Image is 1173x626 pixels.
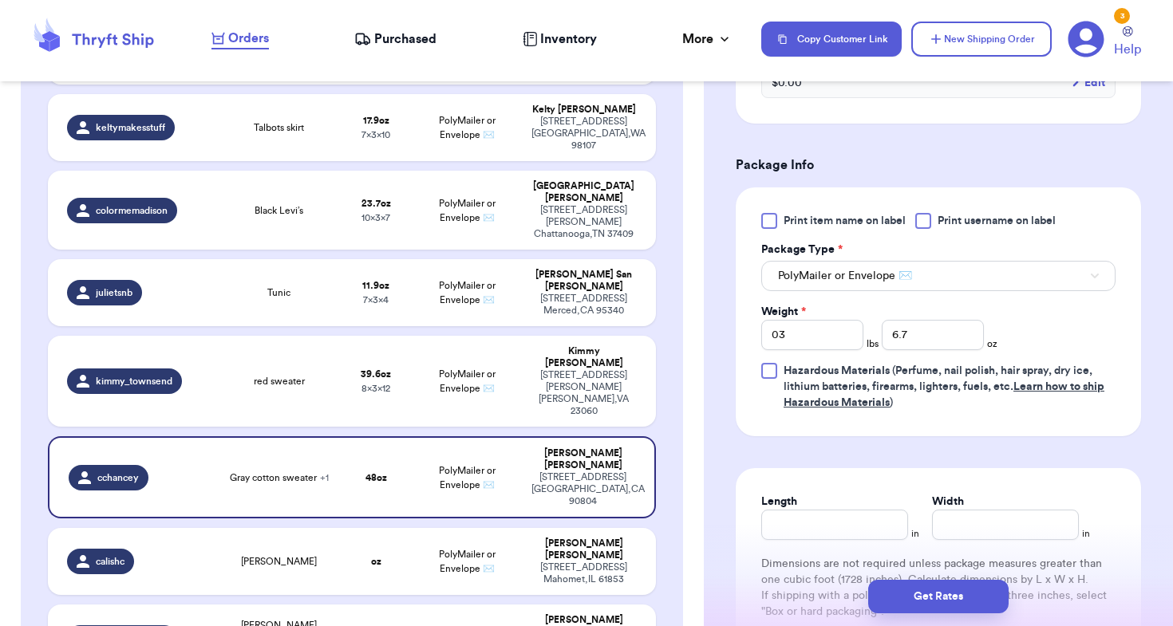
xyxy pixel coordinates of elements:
[374,30,436,49] span: Purchased
[778,268,912,284] span: PolyMailer or Envelope ✉️
[531,116,636,152] div: [STREET_ADDRESS] [GEOGRAPHIC_DATA] , WA 98107
[96,375,172,388] span: kimmy_townsend
[987,337,997,350] span: oz
[439,369,496,393] span: PolyMailer or Envelope ✉️
[531,204,636,240] div: [STREET_ADDRESS][PERSON_NAME] Chattanooga , TN 37409
[362,281,389,290] strong: 11.9 oz
[439,199,496,222] span: PolyMailer or Envelope ✉️
[911,527,919,540] span: in
[365,473,387,482] strong: 48 oz
[772,75,802,91] span: $ 0.00
[267,286,290,299] span: Tunic
[761,304,806,320] label: Weight
[540,30,597,49] span: Inventory
[784,365,1104,408] span: (Perfume, nail polish, hair spray, dry ice, lithium batteries, firearms, lighters, fuels, etc. )
[361,384,390,393] span: 8 x 3 x 12
[531,561,636,585] div: [STREET_ADDRESS] Mahomet , IL 61853
[531,537,636,561] div: [PERSON_NAME] [PERSON_NAME]
[761,494,797,510] label: Length
[439,116,496,140] span: PolyMailer or Envelope ✉️
[868,580,1009,613] button: Get Rates
[531,471,634,507] div: [STREET_ADDRESS] [GEOGRAPHIC_DATA] , CA 90804
[230,471,329,484] span: Gray cotton sweater
[371,557,381,566] strong: oz
[761,22,902,57] button: Copy Customer Link
[96,286,132,299] span: julietsnb
[1114,8,1130,24] div: 3
[867,337,879,350] span: lbs
[1068,21,1104,57] a: 3
[932,494,964,510] label: Width
[531,369,636,417] div: [STREET_ADDRESS] [PERSON_NAME] [PERSON_NAME] , VA 23060
[228,29,269,48] span: Orders
[784,213,906,229] span: Print item name on label
[682,30,733,49] div: More
[96,204,168,217] span: colormemadison
[531,293,636,317] div: [STREET_ADDRESS] Merced , CA 95340
[911,22,1052,57] button: New Shipping Order
[354,30,436,49] a: Purchased
[254,375,305,388] span: red sweater
[523,30,597,49] a: Inventory
[363,116,389,125] strong: 17.9 oz
[361,199,391,208] strong: 23.7 oz
[736,156,1141,175] h3: Package Info
[761,261,1116,291] button: PolyMailer or Envelope ✉️
[784,365,890,376] span: Hazardous Materials
[761,242,843,258] label: Package Type
[1082,527,1090,540] span: in
[531,269,636,293] div: [PERSON_NAME] San [PERSON_NAME]
[439,281,496,305] span: PolyMailer or Envelope ✉️
[1114,26,1141,59] a: Help
[531,345,636,369] div: Kimmy [PERSON_NAME]
[211,29,269,49] a: Orders
[439,466,496,490] span: PolyMailer or Envelope ✉️
[761,556,1116,620] div: Dimensions are not required unless package measures greater than one cubic foot (1728 inches). Ca...
[361,369,391,379] strong: 39.6 oz
[361,213,390,222] span: 10 x 3 x 7
[241,555,317,568] span: [PERSON_NAME]
[1114,40,1141,59] span: Help
[361,130,390,140] span: 7 x 3 x 10
[531,104,636,116] div: Kelty [PERSON_NAME]
[96,121,165,134] span: keltymakesstuff
[531,447,634,471] div: [PERSON_NAME] [PERSON_NAME]
[255,204,303,217] span: Black Levi’s
[938,213,1056,229] span: Print username on label
[439,549,496,573] span: PolyMailer or Envelope ✉️
[363,295,389,305] span: 7 x 3 x 4
[320,473,329,482] span: + 1
[1072,75,1105,91] button: Edit
[96,555,124,568] span: calishc
[254,121,304,134] span: Talbots skirt
[531,180,636,204] div: [GEOGRAPHIC_DATA] [PERSON_NAME]
[97,471,139,484] span: cchancey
